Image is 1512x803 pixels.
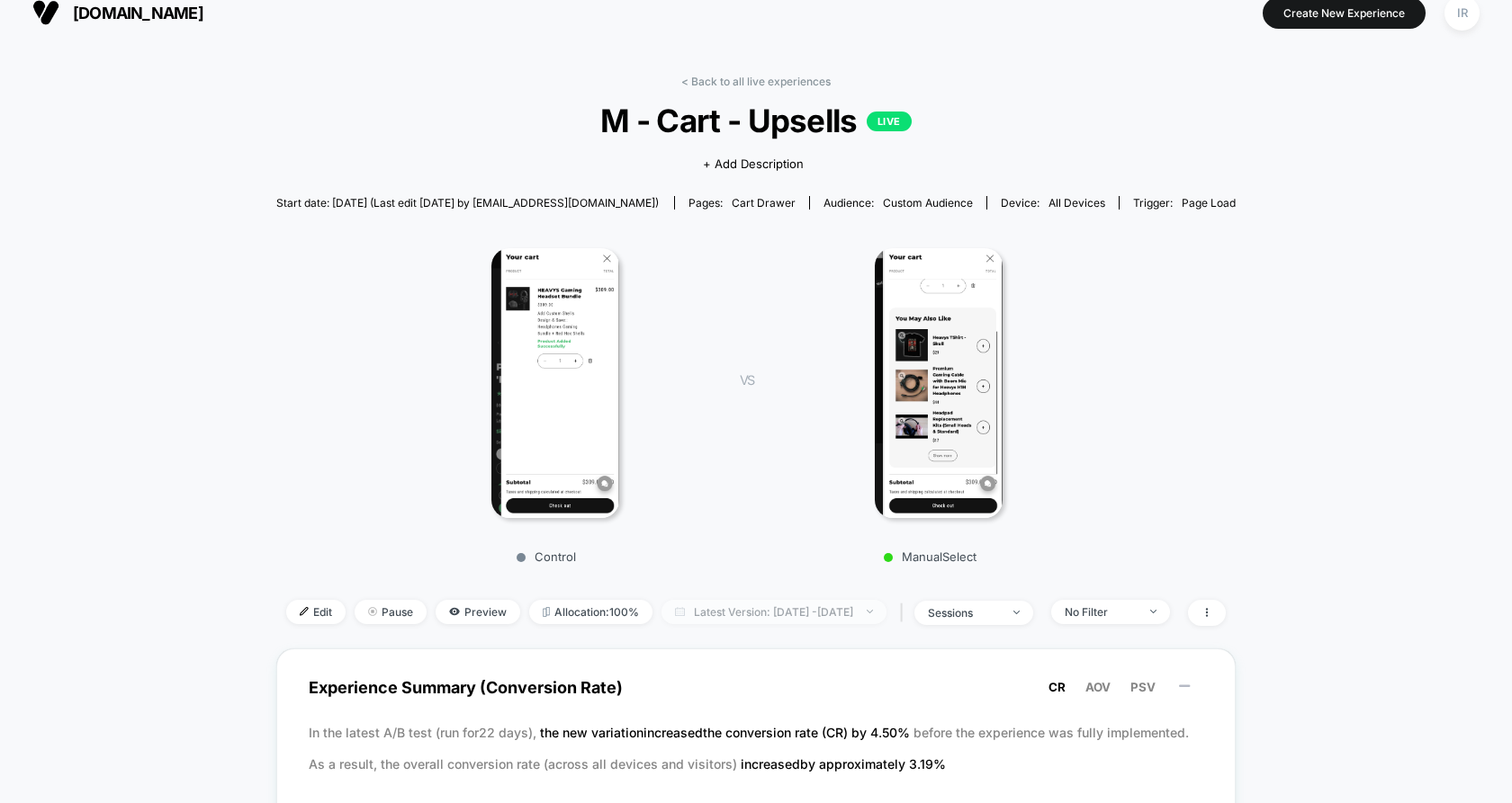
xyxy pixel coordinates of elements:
[1080,679,1116,695] button: AOV
[300,607,309,616] img: edit
[1048,680,1066,694] span: CR
[740,372,754,388] span: VS
[675,607,685,616] img: calendar
[1182,196,1236,210] span: Page Load
[1043,679,1071,695] button: CR
[895,600,914,626] span: |
[276,196,659,210] span: Start date: [DATE] (Last edit [DATE] by [EMAIL_ADDRESS][DOMAIN_NAME])
[883,196,973,210] span: Custom Audience
[703,156,804,174] span: + Add Description
[741,756,946,772] span: increased by approximately 3.19 %
[309,717,1204,780] p: In the latest A/B test (run for 22 days), before the experience was fully implemented. As a resul...
[1125,679,1161,695] button: PSV
[529,600,652,624] span: Allocation: 100%
[688,196,796,210] div: Pages:
[928,606,1000,620] div: sessions
[540,725,913,740] span: the new variation increased the conversion rate (CR) by 4.50 %
[1130,680,1156,694] span: PSV
[1133,196,1236,210] div: Trigger:
[309,667,1204,708] span: Experience Summary (Conversion Rate)
[1013,611,1020,614] img: end
[436,600,520,624] span: Preview
[867,112,912,131] p: LIVE
[867,610,873,613] img: end
[543,607,550,617] img: rebalance
[823,196,973,210] div: Audience:
[1048,196,1105,210] span: all devices
[491,248,618,518] img: Control main
[324,102,1188,139] span: M - Cart - Upsells
[73,4,203,22] span: [DOMAIN_NAME]
[286,600,346,624] span: Edit
[875,248,1002,518] img: ManualSelect main
[732,196,796,210] span: cart drawer
[1085,680,1111,694] span: AOV
[355,600,427,624] span: Pause
[1150,610,1156,613] img: end
[661,600,886,624] span: Latest Version: [DATE] - [DATE]
[1065,605,1137,619] div: No Filter
[986,196,1119,210] span: Device:
[389,549,704,564] p: Control
[681,75,831,88] a: < Back to all live experiences
[368,607,377,616] img: end
[772,549,1087,564] p: ManualSelect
